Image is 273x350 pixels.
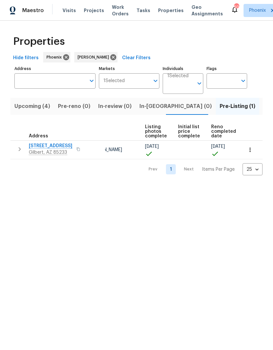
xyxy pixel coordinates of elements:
label: Address [14,67,96,71]
div: [PERSON_NAME] [74,52,118,62]
span: Properties [13,38,65,45]
span: Clear Filters [122,54,151,62]
span: [DATE] [211,144,225,149]
label: Markets [99,67,160,71]
button: Hide filters [10,52,41,64]
span: Tasks [136,8,150,13]
button: Open [239,76,248,85]
button: Open [151,76,160,85]
span: Geo Assignments [191,4,223,17]
span: Upcoming (4) [14,102,50,111]
span: Work Orders [112,4,129,17]
span: Hide filters [13,54,39,62]
span: 1 Selected [167,73,189,79]
label: Flags [207,67,247,71]
span: Projects [84,7,104,14]
span: In-review (0) [98,102,132,111]
span: Pre-reno (0) [58,102,90,111]
span: Listing photos complete [145,125,167,138]
span: Pre-Listing (1) [220,102,255,111]
button: Clear Filters [119,52,153,64]
span: In-[GEOGRAPHIC_DATA] (0) [139,102,212,111]
span: Properties [158,7,184,14]
p: Items Per Page [202,166,235,173]
a: Goto page 1 [166,164,176,174]
span: [PERSON_NAME] [78,54,112,61]
span: Initial list price complete [178,125,200,138]
span: Reno completed date [211,125,236,138]
button: Open [195,79,204,88]
span: Maestro [22,7,44,14]
span: Phoenix [46,54,64,61]
span: Phoenix [249,7,266,14]
span: Address [29,134,48,138]
div: Phoenix [43,52,70,62]
span: 1 Selected [103,78,125,84]
span: Visits [63,7,76,14]
div: 25 [243,161,263,178]
button: Open [87,76,96,85]
span: [DATE] [145,144,159,149]
label: Individuals [163,67,203,71]
div: 50 [234,4,239,10]
nav: Pagination Navigation [142,163,263,175]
